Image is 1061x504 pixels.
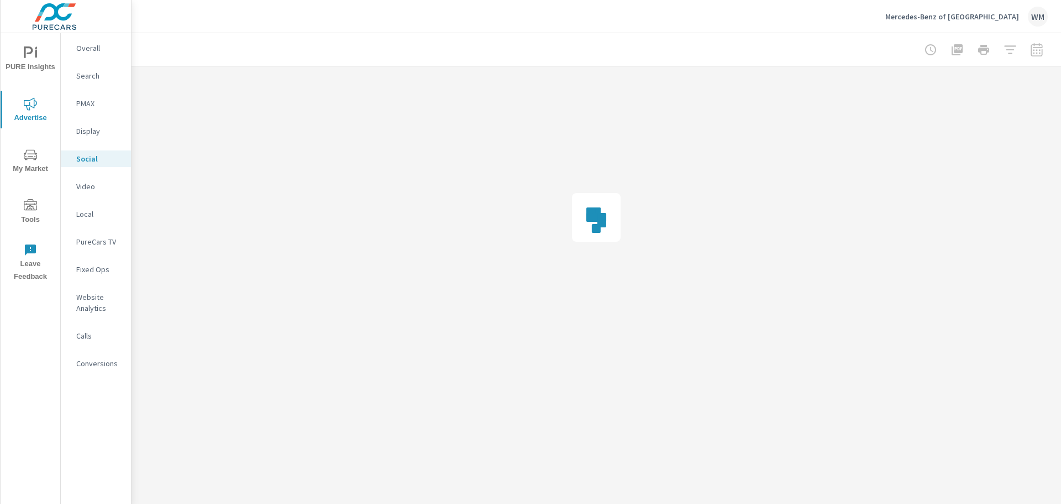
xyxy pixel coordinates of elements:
[61,150,131,167] div: Social
[61,67,131,84] div: Search
[61,206,131,222] div: Local
[61,355,131,372] div: Conversions
[885,12,1019,22] p: Mercedes-Benz of [GEOGRAPHIC_DATA]
[4,148,57,175] span: My Market
[61,328,131,344] div: Calls
[4,199,57,226] span: Tools
[76,292,122,314] p: Website Analytics
[76,330,122,341] p: Calls
[76,209,122,220] p: Local
[61,95,131,112] div: PMAX
[76,70,122,81] p: Search
[61,178,131,195] div: Video
[1028,7,1048,27] div: WM
[76,43,122,54] p: Overall
[4,97,57,124] span: Advertise
[76,126,122,137] p: Display
[61,261,131,278] div: Fixed Ops
[61,233,131,250] div: PureCars TV
[4,243,57,283] span: Leave Feedback
[76,181,122,192] p: Video
[76,153,122,164] p: Social
[76,358,122,369] p: Conversions
[1,33,60,288] div: nav menu
[76,98,122,109] p: PMAX
[61,289,131,316] div: Website Analytics
[76,236,122,247] p: PureCars TV
[61,40,131,56] div: Overall
[76,264,122,275] p: Fixed Ops
[61,123,131,139] div: Display
[4,46,57,74] span: PURE Insights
